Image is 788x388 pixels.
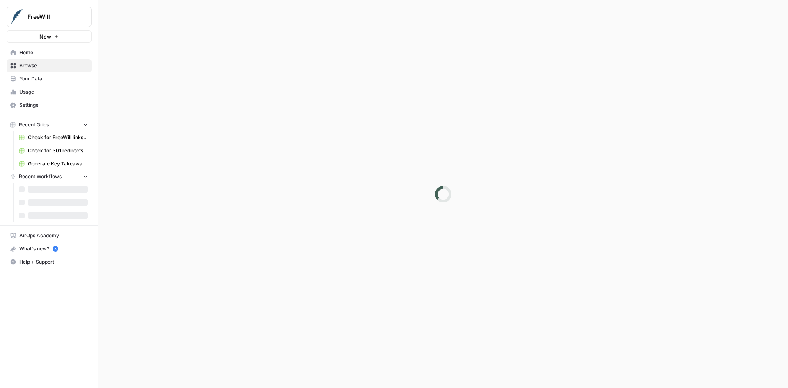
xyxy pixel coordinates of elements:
a: Check for 301 redirects on page Grid [15,144,92,157]
a: Settings [7,99,92,112]
span: AirOps Academy [19,232,88,239]
a: Browse [7,59,92,72]
button: What's new? 5 [7,242,92,255]
span: Recent Workflows [19,173,62,180]
text: 5 [54,247,56,251]
span: Check for 301 redirects on page Grid [28,147,88,154]
span: Usage [19,88,88,96]
a: Generate Key Takeaways from Webinar Transcripts [15,157,92,170]
a: AirOps Academy [7,229,92,242]
span: Recent Grids [19,121,49,129]
img: FreeWill Logo [9,9,24,24]
a: Check for FreeWill links on partner's external website [15,131,92,144]
button: Help + Support [7,255,92,269]
a: 5 [53,246,58,252]
span: FreeWill [27,13,77,21]
button: New [7,30,92,43]
div: What's new? [7,243,91,255]
span: Generate Key Takeaways from Webinar Transcripts [28,160,88,168]
button: Workspace: FreeWill [7,7,92,27]
span: Help + Support [19,258,88,266]
span: Home [19,49,88,56]
a: Usage [7,85,92,99]
span: Check for FreeWill links on partner's external website [28,134,88,141]
a: Your Data [7,72,92,85]
button: Recent Grids [7,119,92,131]
a: Home [7,46,92,59]
span: Browse [19,62,88,69]
span: Your Data [19,75,88,83]
button: Recent Workflows [7,170,92,183]
span: Settings [19,101,88,109]
span: New [39,32,51,41]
